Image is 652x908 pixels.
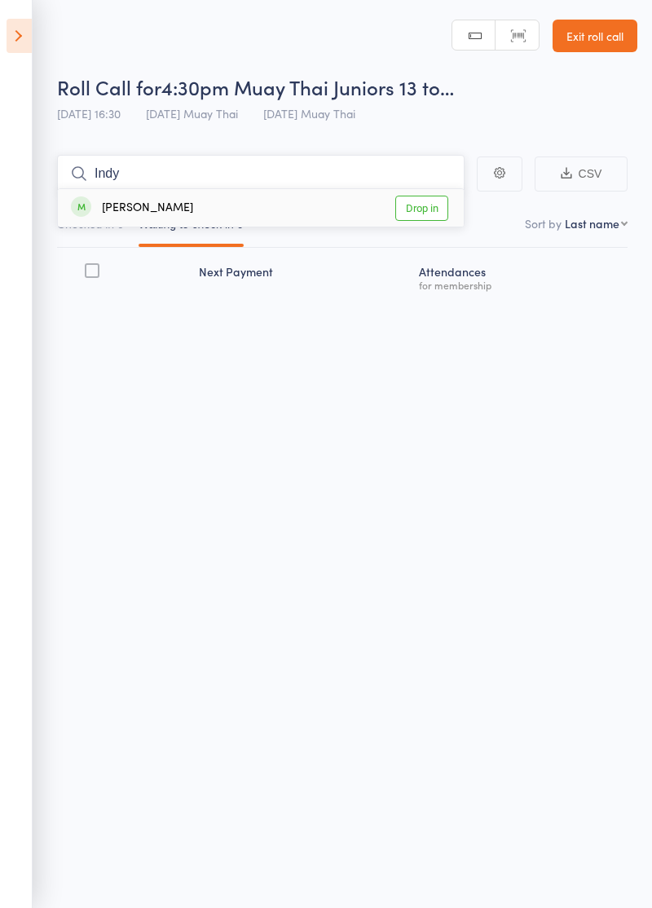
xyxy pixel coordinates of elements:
[263,105,355,121] span: [DATE] Muay Thai
[419,280,621,290] div: for membership
[57,105,121,121] span: [DATE] 16:30
[525,215,562,231] label: Sort by
[139,209,244,247] button: Waiting to check in0
[57,73,161,100] span: Roll Call for
[71,199,193,218] div: [PERSON_NAME]
[57,155,465,192] input: Search by name
[146,105,238,121] span: [DATE] Muay Thai
[565,215,619,231] div: Last name
[161,73,454,100] span: 4:30pm Muay Thai Juniors 13 to…
[57,209,124,247] button: Checked in0
[395,196,448,221] a: Drop in
[535,156,628,192] button: CSV
[553,20,637,52] a: Exit roll call
[192,255,412,298] div: Next Payment
[412,255,628,298] div: Atten­dances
